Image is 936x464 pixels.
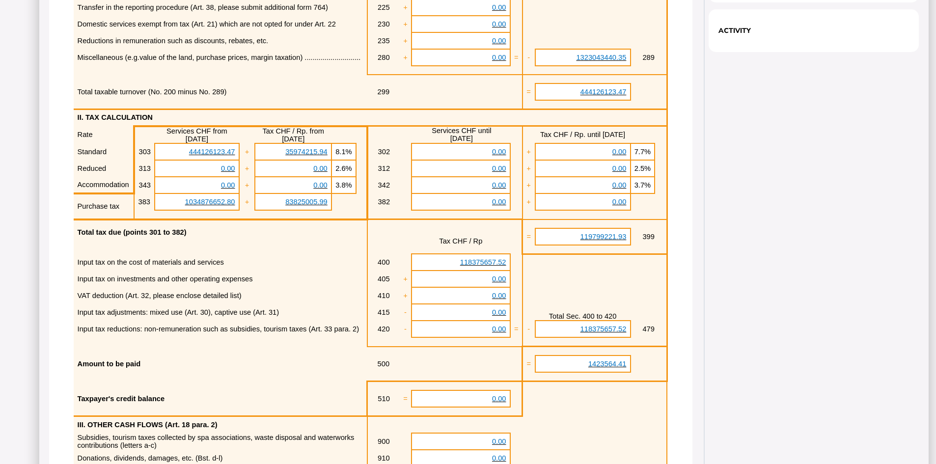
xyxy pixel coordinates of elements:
span: Purchase tax [78,202,120,210]
span: = [527,233,531,241]
span: Reduced [78,164,107,172]
span: 0.00 [612,181,627,189]
span: + [403,275,408,283]
span: 405 [378,275,389,283]
span: Input tax adjustments: mixed use (Art. 30), captive use (Art. 31) [78,308,279,316]
span: 400 [378,258,389,266]
span: 0.00 [492,37,506,45]
span: 0.00 [612,164,627,172]
span: 289 [642,54,654,61]
span: Input tax on the cost of materials and services [78,258,224,266]
span: 0.00 [492,437,506,445]
span: Tax CHF / Rp [439,237,482,245]
span: 0.00 [492,308,506,316]
span: - [404,325,407,333]
span: 444126123.47 [189,148,235,156]
span: 410 [378,292,389,300]
span: Amount to be paid [78,360,141,368]
span: 0.00 [492,148,506,156]
span: 83825005.99 [285,198,328,206]
span: 0.00 [612,148,627,156]
span: 444126123.47 [580,88,627,96]
span: + [526,164,531,172]
span: + [403,37,408,45]
span: + [245,164,249,172]
span: + [403,3,408,11]
span: Reductions in remuneration such as discounts, rebates, etc. [78,37,269,45]
span: + [245,148,249,156]
span: 420 [378,325,389,333]
span: 3.8% [335,181,352,189]
span: + [403,20,408,28]
span: + [245,181,249,189]
span: 7.7% [634,148,651,156]
span: Transfer in the reporting procedure (Art. 38, please submit additional form 764) [78,3,328,11]
span: Services CHF until [DATE] [432,127,491,142]
span: Input tax reductions: non-remuneration such as subsidies, tourism taxes (Art. 33 para. 2) [78,325,359,333]
span: III. OTHER CASH FLOWS (Art. 18 para. 2) [78,421,218,429]
span: 0.00 [313,164,328,172]
span: 500 [378,360,389,368]
span: 0.00 [492,325,506,333]
span: + [526,181,531,189]
span: + [403,54,408,61]
span: = [527,360,531,368]
span: 2.6% [335,164,352,172]
span: Total Sec. 400 to 420 [549,312,617,320]
span: 415 [378,308,389,316]
span: 118375657.52 [460,258,506,266]
span: 312 [378,164,390,172]
span: 910 [378,454,389,462]
h1: Activity [718,26,909,35]
span: 0.00 [492,181,506,189]
span: 2.5% [634,164,651,172]
span: Taxpayer's credit balance [78,395,165,403]
span: Services CHF from [DATE] [166,127,227,143]
span: 0.00 [492,164,506,172]
span: = [403,395,408,403]
span: 235 [378,37,389,45]
span: 479 [642,325,654,333]
span: + [403,292,408,300]
span: Standard [78,148,107,156]
span: 119799221.93 [580,233,627,241]
span: = [514,325,519,333]
span: 0.00 [221,164,235,172]
span: 382 [378,198,390,206]
span: Miscellaneous ( value of the land, purchase prices, margin taxation) ............................ [78,54,361,61]
span: 0.00 [492,3,506,11]
span: 0.00 [492,395,506,403]
span: = [514,54,519,61]
span: Total taxable turnover (No. 200 minus No. 289) [78,88,227,96]
span: 230 [378,20,389,28]
span: 302 [378,148,390,156]
span: Accommodation [78,181,129,189]
span: 0.00 [492,20,506,28]
span: - [527,54,530,61]
span: 0.00 [221,181,235,189]
span: 510 [378,395,389,403]
span: 383 [138,198,150,206]
span: Total tax due (points 301 to 382) [78,228,187,236]
span: 1323043440.35 [576,54,626,61]
span: 0.00 [492,454,506,462]
span: Domestic services exempt from tax (Art. 21) which are not opted for under Art. 22 [78,20,336,28]
span: 35974215.94 [285,148,328,156]
span: 299 [378,88,389,96]
span: 0.00 [492,54,506,61]
span: 343 [139,181,151,189]
span: = [526,88,531,96]
span: 3.7% [634,181,651,189]
span: 1423564.41 [588,360,626,368]
span: 118375657.52 [580,325,627,333]
span: 313 [139,164,151,172]
span: Tax CHF / Rp. until [DATE] [540,131,625,138]
span: + [526,198,531,206]
span: 0.00 [492,292,506,300]
span: 399 [642,233,654,241]
span: 0.00 [492,275,506,283]
span: Donations, dividends, damages, etc. (Bst. d-l) [78,454,223,462]
span: - [527,325,530,333]
span: 0.00 [612,198,627,206]
span: II. TAX CALCULATION [78,113,153,121]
